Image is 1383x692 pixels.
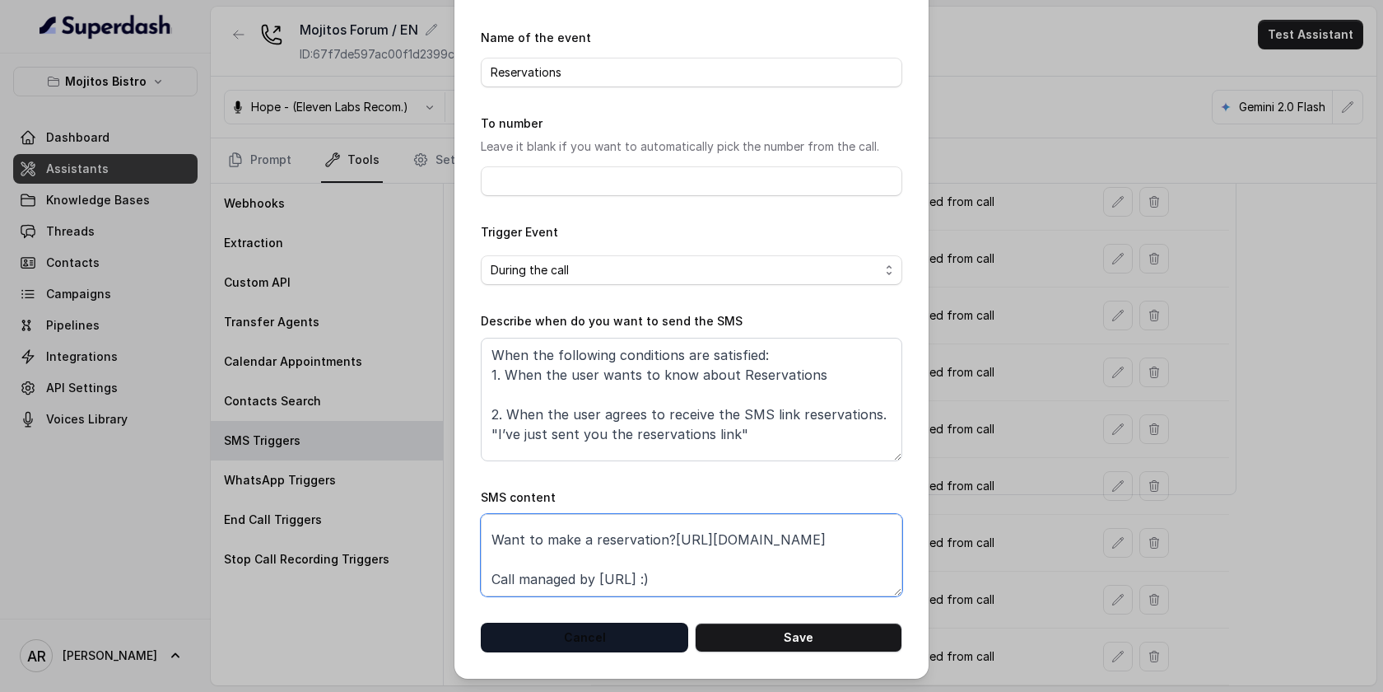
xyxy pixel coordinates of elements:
button: Cancel [481,623,688,652]
textarea: When the following conditions are satisfied: 1. When the user wants to know about Reservations 2.... [481,338,902,461]
button: Save [695,623,902,652]
label: SMS content [481,490,556,504]
textarea: Thanks for calling Mojitos Bistro! Want to make a reservation?[URL][DOMAIN_NAME] Call managed by ... [481,514,902,596]
button: During the call [481,255,902,285]
span: During the call [491,260,879,280]
label: To number [481,116,542,130]
label: Describe when do you want to send the SMS [481,314,743,328]
label: Trigger Event [481,225,558,239]
p: Leave it blank if you want to automatically pick the number from the call. [481,137,902,157]
label: Name of the event [481,30,591,44]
